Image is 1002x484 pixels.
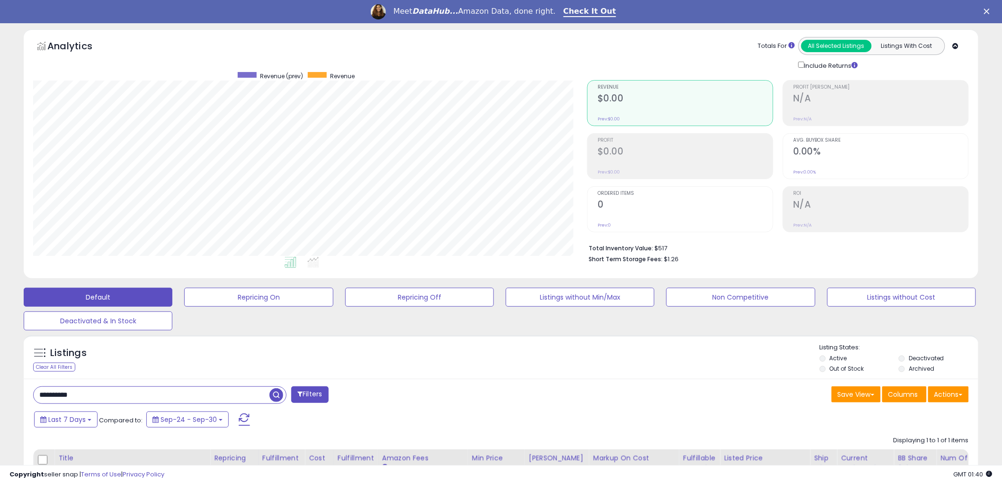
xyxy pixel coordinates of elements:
small: Prev: N/A [793,222,812,228]
label: Active [830,354,847,362]
div: BB Share 24h. [898,453,932,473]
h2: 0.00% [793,146,968,159]
a: Terms of Use [81,470,121,479]
button: Columns [882,386,927,402]
small: Prev: N/A [793,116,812,122]
small: Prev: $0.00 [598,169,620,175]
button: Deactivated & In Stock [24,311,172,330]
div: Totals For [758,42,795,51]
div: Amazon Fees [382,453,464,463]
i: DataHub... [412,7,458,16]
span: Last 7 Days [48,415,86,424]
div: Ship Price [814,453,833,473]
a: Check It Out [564,7,617,17]
h2: N/A [793,199,968,212]
div: Cost [309,453,330,463]
label: Archived [909,365,934,373]
div: seller snap | | [9,470,164,479]
span: Revenue [330,72,355,80]
button: Last 7 Days [34,411,98,428]
div: Repricing [214,453,254,463]
small: Prev: 0.00% [793,169,816,175]
button: Listings without Cost [827,288,976,307]
div: [PERSON_NAME] [529,453,585,463]
div: Fulfillment [262,453,301,463]
button: Default [24,288,172,307]
h5: Listings [50,347,87,360]
span: Profit [PERSON_NAME] [793,85,968,90]
span: Ordered Items [598,191,773,196]
div: Markup on Cost [593,453,675,463]
strong: Copyright [9,470,44,479]
span: $1.26 [664,255,679,264]
div: Fulfillable Quantity [683,453,716,473]
p: Listing States: [820,343,978,352]
h2: $0.00 [598,146,773,159]
span: Avg. Buybox Share [793,138,968,143]
span: Sep-24 - Sep-30 [161,415,217,424]
button: Sep-24 - Sep-30 [146,411,229,428]
h5: Analytics [47,39,111,55]
b: Short Term Storage Fees: [589,255,662,263]
li: $517 [589,242,962,253]
div: Displaying 1 to 1 of 1 items [894,436,969,445]
button: Repricing Off [345,288,494,307]
img: Profile image for Georgie [371,4,386,19]
span: Profit [598,138,773,143]
div: Num of Comp. [940,453,975,473]
div: Clear All Filters [33,363,75,372]
div: Meet Amazon Data, done right. [394,7,556,16]
small: Prev: $0.00 [598,116,620,122]
label: Out of Stock [830,365,864,373]
h2: 0 [598,199,773,212]
a: Privacy Policy [123,470,164,479]
span: ROI [793,191,968,196]
div: Listed Price [724,453,806,463]
span: Compared to: [99,416,143,425]
div: Fulfillment Cost [338,453,374,473]
button: Listings With Cost [871,40,942,52]
button: Actions [928,386,969,402]
button: Repricing On [184,288,333,307]
div: Min Price [472,453,521,463]
button: Non Competitive [666,288,815,307]
button: Filters [291,386,328,403]
div: Current Buybox Price [841,453,890,473]
span: 2025-10-8 01:40 GMT [954,470,993,479]
button: Save View [832,386,881,402]
label: Deactivated [909,354,944,362]
div: Close [984,9,993,14]
div: Include Returns [791,60,869,70]
span: Revenue [598,85,773,90]
h2: $0.00 [598,93,773,106]
button: Listings without Min/Max [506,288,654,307]
span: Columns [888,390,918,399]
button: All Selected Listings [801,40,872,52]
span: Revenue (prev) [260,72,303,80]
div: Title [58,453,206,463]
h2: N/A [793,93,968,106]
small: Prev: 0 [598,222,611,228]
b: Total Inventory Value: [589,244,653,252]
